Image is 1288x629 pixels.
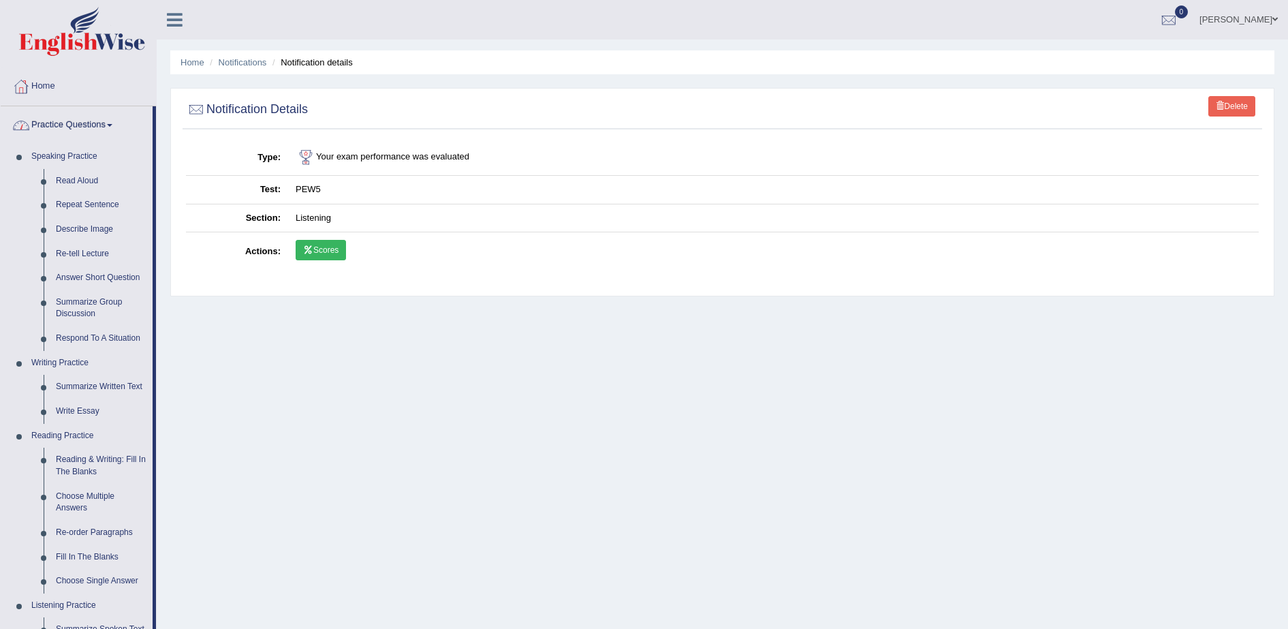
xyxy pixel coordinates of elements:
a: Repeat Sentence [50,193,153,217]
a: Re-tell Lecture [50,242,153,266]
a: Summarize Group Discussion [50,290,153,326]
a: Read Aloud [50,169,153,194]
h2: Notification Details [186,99,308,120]
a: Choose Single Answer [50,569,153,594]
th: Actions [186,232,288,272]
th: Type [186,140,288,176]
a: Describe Image [50,217,153,242]
a: Home [180,57,204,67]
span: 0 [1175,5,1189,18]
a: Reading Practice [25,424,153,448]
td: Listening [288,204,1259,232]
a: Re-order Paragraphs [50,521,153,545]
th: Test [186,176,288,204]
li: Notification details [269,56,353,69]
a: Scores [296,240,346,260]
a: Write Essay [50,399,153,424]
a: Respond To A Situation [50,326,153,351]
a: Delete [1208,96,1255,117]
a: Notifications [219,57,267,67]
a: Fill In The Blanks [50,545,153,570]
a: Choose Multiple Answers [50,485,153,521]
a: Summarize Written Text [50,375,153,399]
a: Speaking Practice [25,144,153,169]
a: Writing Practice [25,351,153,375]
td: PEW5 [288,176,1259,204]
td: Your exam performance was evaluated [288,140,1259,176]
a: Listening Practice [25,594,153,618]
a: Practice Questions [1,106,153,140]
th: Section [186,204,288,232]
a: Reading & Writing: Fill In The Blanks [50,448,153,484]
a: Home [1,67,156,102]
a: Answer Short Question [50,266,153,290]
